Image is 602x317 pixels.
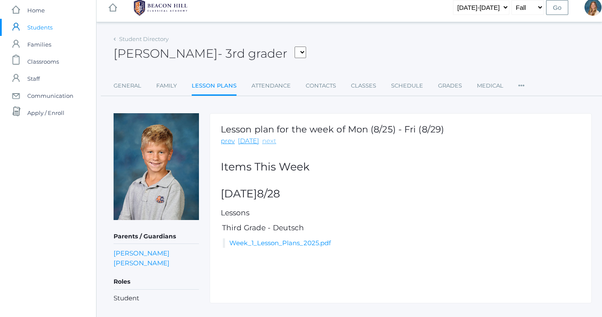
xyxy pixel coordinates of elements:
span: Communication [27,87,73,104]
span: Students [27,19,53,36]
h5: Roles [114,275,199,289]
h5: Third Grade - Deutsch [221,224,581,232]
a: next [262,136,276,146]
h1: Lesson plan for the week of Mon (8/25) - Fri (8/29) [221,124,444,134]
a: Schedule [391,77,423,94]
a: Lesson Plans [192,77,237,96]
a: Week_1_Lesson_Plans_2025.pdf [229,239,331,247]
a: [DATE] [238,136,259,146]
a: Student Directory [119,35,169,42]
span: Classrooms [27,53,59,70]
h2: [DATE] [221,188,581,200]
a: Attendance [251,77,291,94]
img: Curren Morrell [114,113,199,220]
h2: [PERSON_NAME] [114,47,306,60]
span: Apply / Enroll [27,104,64,121]
a: Contacts [306,77,336,94]
span: Families [27,36,51,53]
a: Grades [438,77,462,94]
span: Staff [27,70,40,87]
a: General [114,77,141,94]
h5: Parents / Guardians [114,229,199,244]
span: - 3rd grader [218,46,287,61]
span: Home [27,2,45,19]
a: [PERSON_NAME] [114,248,169,258]
li: Student [114,294,199,303]
a: Medical [477,77,503,94]
a: prev [221,136,235,146]
span: 8/28 [257,187,280,200]
a: [PERSON_NAME] [114,258,169,268]
a: Family [156,77,177,94]
h2: Items This Week [221,161,581,173]
h5: Lessons [221,209,581,217]
a: Classes [351,77,376,94]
